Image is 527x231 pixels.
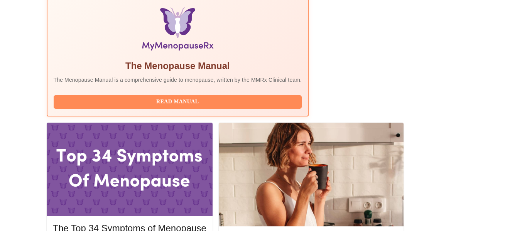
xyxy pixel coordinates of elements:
button: Read Manual [54,95,302,109]
img: Menopause Manual [93,7,262,54]
a: Read Manual [54,98,304,105]
h5: The Menopause Manual [54,60,302,72]
span: Read Manual [61,97,294,107]
p: The Menopause Manual is a comprehensive guide to menopause, written by the MMRx Clinical team. [54,76,302,84]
